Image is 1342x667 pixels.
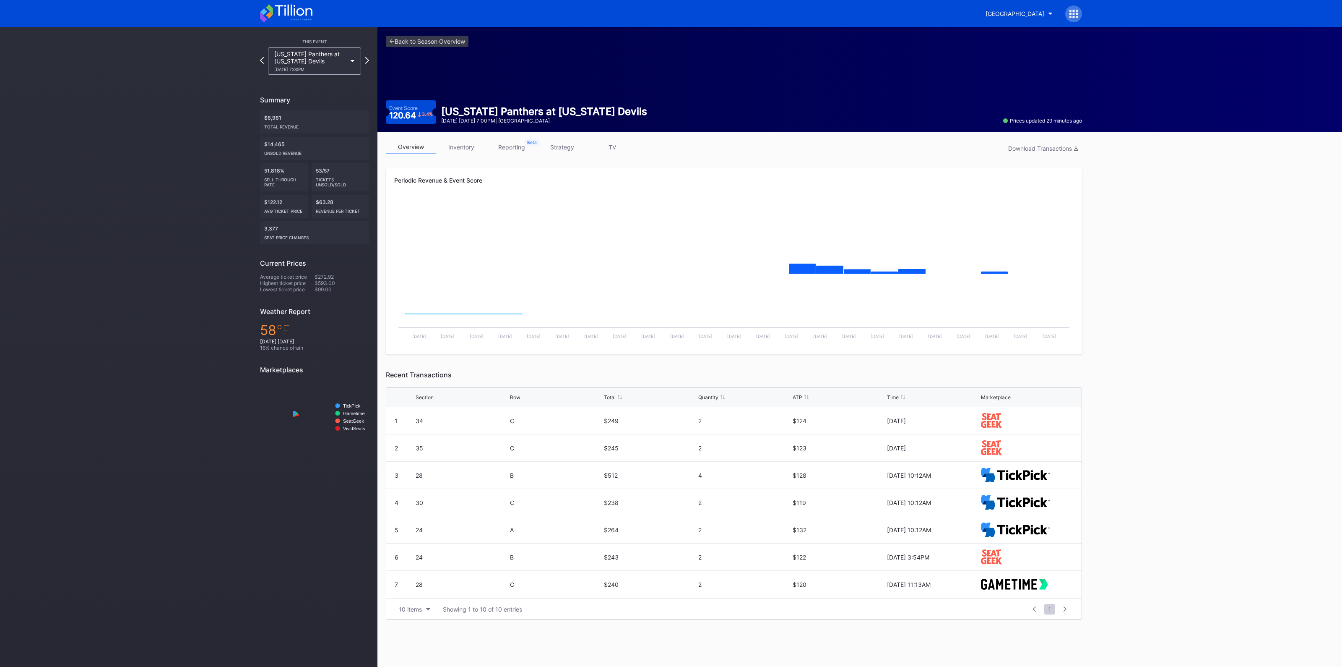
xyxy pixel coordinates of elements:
div: 2 [698,417,791,424]
div: Periodic Revenue & Event Score [394,177,1074,184]
text: Gametime [343,411,365,416]
div: 58 [260,322,369,338]
div: $6,961 [260,110,369,133]
div: 4 [698,472,791,479]
div: Row [510,394,520,400]
div: $264 [604,526,696,534]
a: <-Back to Season Overview [386,36,468,47]
div: [DATE] [887,445,979,452]
div: seat price changes [264,232,365,240]
text: [DATE] [899,334,913,339]
div: Recent Transactions [386,371,1082,379]
div: 2 [698,445,791,452]
text: [DATE] [412,334,426,339]
div: Average ticket price [260,274,315,280]
div: Marketplaces [260,366,369,374]
div: 35 [416,445,508,452]
svg: Chart title [394,282,1074,345]
text: [DATE] [727,334,741,339]
div: Prices updated 29 minutes ago [1003,118,1082,124]
div: 53/57 [312,163,369,191]
div: 120.64 [389,111,433,120]
div: Tickets Unsold/Sold [316,174,365,187]
button: 10 items [395,604,434,615]
text: [DATE] [470,334,484,339]
div: 6 [395,554,398,561]
div: Highest ticket price [260,280,315,286]
div: [DATE] [DATE] 7:00PM | [GEOGRAPHIC_DATA] [441,118,647,124]
div: $120 [793,581,885,588]
text: [DATE] [555,334,569,339]
div: [US_STATE] Panthers at [US_STATE] Devils [274,50,346,72]
div: [US_STATE] Panthers at [US_STATE] Devils [441,105,647,118]
div: 2 [698,581,791,588]
text: [DATE] [699,334,713,339]
img: TickPick_logo.svg [981,523,1050,537]
div: 34 [416,417,508,424]
div: 24 [416,554,508,561]
img: TickPick_logo.svg [981,468,1050,483]
div: $249 [604,417,696,424]
div: Time [887,394,899,400]
div: 28 [416,472,508,479]
div: Current Prices [260,259,369,267]
div: Total Revenue [264,121,365,129]
text: [DATE] [756,334,770,339]
div: C [510,445,602,452]
div: 3 [395,472,398,479]
div: A [510,526,602,534]
text: [DATE] [985,334,999,339]
div: This Event [260,39,369,44]
div: Section [416,394,434,400]
div: 51.818% [260,163,308,191]
text: VividSeats [343,426,365,431]
div: Event Score [389,105,418,111]
div: Summary [260,96,369,104]
div: [DATE] 3:54PM [887,554,979,561]
a: reporting [486,141,537,154]
div: $99.00 [315,286,369,293]
div: $272.92 [315,274,369,280]
div: B [510,472,602,479]
img: TickPick_logo.svg [981,495,1050,510]
a: inventory [436,141,486,154]
div: Quantity [698,394,718,400]
text: [DATE] [613,334,627,339]
text: [DATE] [641,334,655,339]
div: $124 [793,417,885,424]
div: B [510,554,602,561]
div: $128 [793,472,885,479]
span: ℉ [276,322,290,338]
div: Weather Report [260,307,369,316]
div: $63.28 [312,195,369,218]
text: [DATE] [842,334,856,339]
text: [DATE] [871,334,884,339]
a: strategy [537,141,587,154]
div: Revenue per ticket [316,205,365,214]
img: gametime.svg [981,579,1048,589]
svg: Chart title [260,380,369,454]
div: Avg ticket price [264,205,304,214]
a: overview [386,141,436,154]
div: $119 [793,499,885,506]
div: $240 [604,581,696,588]
div: [DATE] [DATE] [260,338,369,345]
div: 24 [416,526,508,534]
div: [DATE] 11:13AM [887,581,979,588]
text: [DATE] [813,334,827,339]
text: SeatGeek [343,419,364,424]
text: TickPick [343,403,361,408]
text: [DATE] [1014,334,1027,339]
div: Lowest ticket price [260,286,315,293]
div: Sell Through Rate [264,174,304,187]
text: [DATE] [1043,334,1056,339]
text: [DATE] [584,334,598,339]
div: [DATE] [887,417,979,424]
div: Download Transactions [1008,145,1078,152]
div: Total [604,394,616,400]
div: [GEOGRAPHIC_DATA] [986,10,1044,17]
text: [DATE] [957,334,970,339]
div: $512 [604,472,696,479]
div: Unsold Revenue [264,147,365,156]
text: [DATE] [928,334,942,339]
